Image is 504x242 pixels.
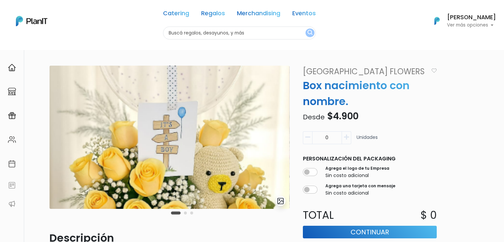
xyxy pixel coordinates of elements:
[8,88,16,95] img: marketplace-4ceaa7011d94191e9ded77b95e3339b90024bf715f7c57f8cf31f2d8c509eaba.svg
[325,190,395,197] p: Sin costo adicional
[327,110,359,123] span: $4.900
[237,11,280,19] a: Merchandising
[163,27,316,39] input: Buscá regalos, desayunos, y más
[426,12,496,30] button: PlanIt Logo [PERSON_NAME] Ver más opciones
[8,181,16,189] img: feedback-78b5a0c8f98aac82b08bfc38622c3050aee476f2c9584af64705fc4e61158814.svg
[8,64,16,72] img: home-e721727adea9d79c4d83392d1f703f7f8bce08238fde08b1acbfd93340b81755.svg
[447,23,496,28] p: Ver más opciones
[447,15,496,21] h6: [PERSON_NAME]
[303,226,437,238] button: Continuar
[8,160,16,168] img: calendar-87d922413cdce8b2cf7b7f5f62616a5cf9e4887200fb71536465627b3292af00.svg
[163,11,189,19] a: Catering
[303,112,325,122] span: Desde
[420,207,437,223] p: $ 0
[325,172,389,179] p: Sin costo adicional
[171,212,181,214] button: Carousel Page 1 (Current Slide)
[8,112,16,120] img: campaigns-02234683943229c281be62815700db0a1741e53638e28bf9629b52c665b00959.svg
[169,209,195,217] div: Carousel Pagination
[430,14,444,28] img: PlanIt Logo
[325,165,389,171] label: Agrega el logo de tu Empresa
[299,66,429,78] a: [GEOGRAPHIC_DATA] Flowers
[299,207,370,223] p: Total
[184,212,187,214] button: Carousel Page 2
[357,134,378,147] p: Unidades
[431,68,437,73] img: heart_icon
[16,16,47,26] img: PlanIt Logo
[201,11,225,19] a: Regalos
[308,30,312,36] img: search_button-432b6d5273f82d61273b3651a40e1bd1b912527efae98b1b7a1b2c0702e16a8d.svg
[49,66,290,209] img: Captura_de_pantalla_2025-08-28_171616.png
[8,136,16,144] img: people-662611757002400ad9ed0e3c099ab2801c6687ba6c219adb57efc949bc21e19d.svg
[292,11,316,19] a: Eventos
[277,197,284,205] img: gallery-light
[303,155,437,163] p: Personalización del packaging
[299,78,441,109] p: Box nacimiento con nombre.
[325,183,395,189] label: Agrega una tarjeta con mensaje
[8,200,16,208] img: partners-52edf745621dab592f3b2c58e3bca9d71375a7ef29c3b500c9f145b62cc070d4.svg
[190,212,193,214] button: Carousel Page 3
